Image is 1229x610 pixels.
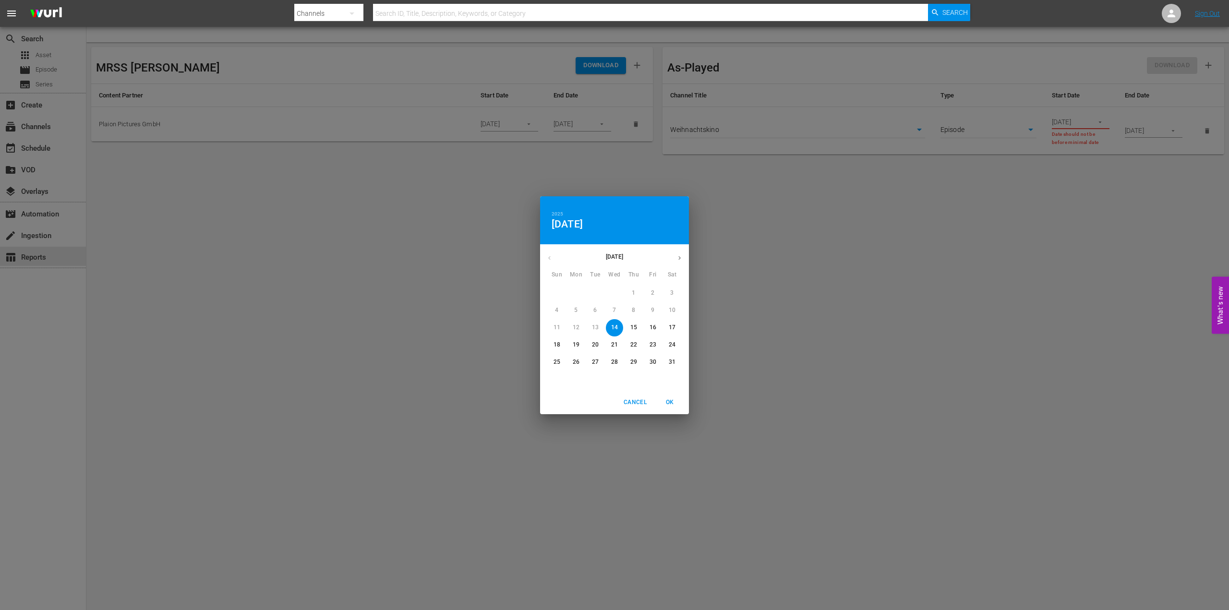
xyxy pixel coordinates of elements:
[587,354,604,371] button: 27
[644,354,662,371] button: 30
[650,341,656,349] p: 23
[611,358,618,366] p: 28
[552,210,563,218] button: 2025
[663,270,681,280] span: Sat
[625,270,642,280] span: Thu
[630,323,637,332] p: 15
[625,319,642,336] button: 15
[663,319,681,336] button: 17
[552,218,583,230] button: [DATE]
[644,336,662,354] button: 23
[942,4,968,21] span: Search
[567,336,585,354] button: 19
[669,341,675,349] p: 24
[624,397,647,407] span: Cancel
[611,341,618,349] p: 21
[663,354,681,371] button: 31
[567,270,585,280] span: Mon
[23,2,69,25] img: ans4CAIJ8jUAAAAAAAAAAAAAAAAAAAAAAAAgQb4GAAAAAAAAAAAAAAAAAAAAAAAAJMjXAAAAAAAAAAAAAAAAAAAAAAAAgAT5G...
[587,270,604,280] span: Tue
[669,358,675,366] p: 31
[644,270,662,280] span: Fri
[1212,276,1229,334] button: Open Feedback Widget
[606,354,623,371] button: 28
[1195,10,1220,17] a: Sign Out
[592,341,599,349] p: 20
[548,270,566,280] span: Sun
[611,323,618,332] p: 14
[6,8,17,19] span: menu
[554,341,560,349] p: 18
[573,358,579,366] p: 26
[630,341,637,349] p: 22
[559,252,670,261] p: [DATE]
[625,336,642,354] button: 22
[587,336,604,354] button: 20
[567,354,585,371] button: 26
[630,358,637,366] p: 29
[658,397,681,407] span: OK
[663,336,681,354] button: 24
[606,319,623,336] button: 14
[644,319,662,336] button: 16
[669,323,675,332] p: 17
[650,323,656,332] p: 16
[606,336,623,354] button: 21
[620,395,651,410] button: Cancel
[548,354,566,371] button: 25
[654,395,685,410] button: OK
[573,341,579,349] p: 19
[625,354,642,371] button: 29
[650,358,656,366] p: 30
[606,270,623,280] span: Wed
[554,358,560,366] p: 25
[548,336,566,354] button: 18
[592,358,599,366] p: 27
